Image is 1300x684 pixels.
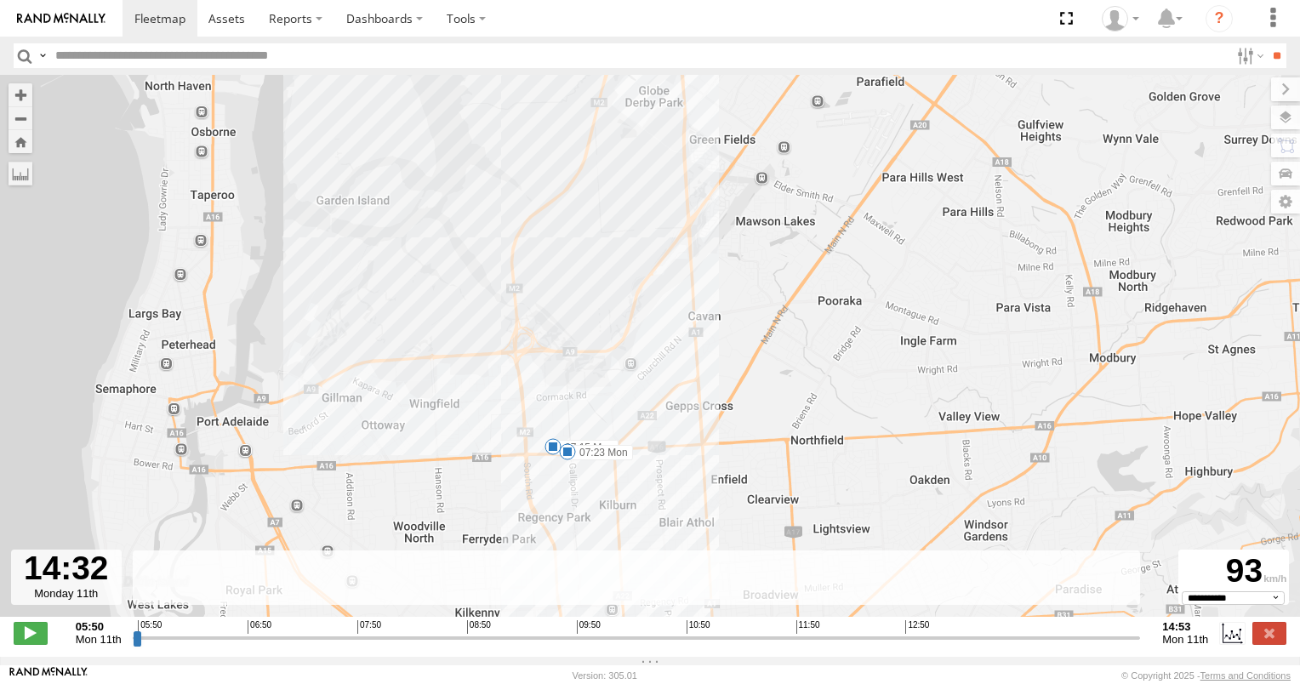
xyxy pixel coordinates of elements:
span: 09:50 [577,620,601,634]
span: 05:50 [138,620,162,634]
label: Measure [9,162,32,185]
label: 07:23 Mon [567,445,633,460]
label: Play/Stop [14,622,48,644]
a: Terms and Conditions [1200,670,1291,681]
button: Zoom in [9,83,32,106]
i: ? [1206,5,1233,32]
span: 11:50 [796,620,820,634]
div: Stuart Williams [1096,6,1145,31]
div: © Copyright 2025 - [1121,670,1291,681]
span: 07:50 [357,620,381,634]
label: Close [1252,622,1286,644]
label: Search Query [36,43,49,68]
span: Mon 11th Aug 2025 [76,633,122,646]
img: rand-logo.svg [17,13,105,25]
span: 12:50 [905,620,929,634]
label: Map Settings [1271,190,1300,214]
label: Search Filter Options [1230,43,1267,68]
span: Mon 11th Aug 2025 [1162,633,1208,646]
span: 06:50 [248,620,271,634]
span: 08:50 [467,620,491,634]
label: 07:15 Mon [553,440,619,455]
span: 10:50 [687,620,710,634]
div: Version: 305.01 [573,670,637,681]
strong: 05:50 [76,620,122,633]
strong: 14:53 [1162,620,1208,633]
button: Zoom out [9,106,32,130]
button: Zoom Home [9,130,32,153]
a: Visit our Website [9,667,88,684]
div: 93 [1181,552,1286,590]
